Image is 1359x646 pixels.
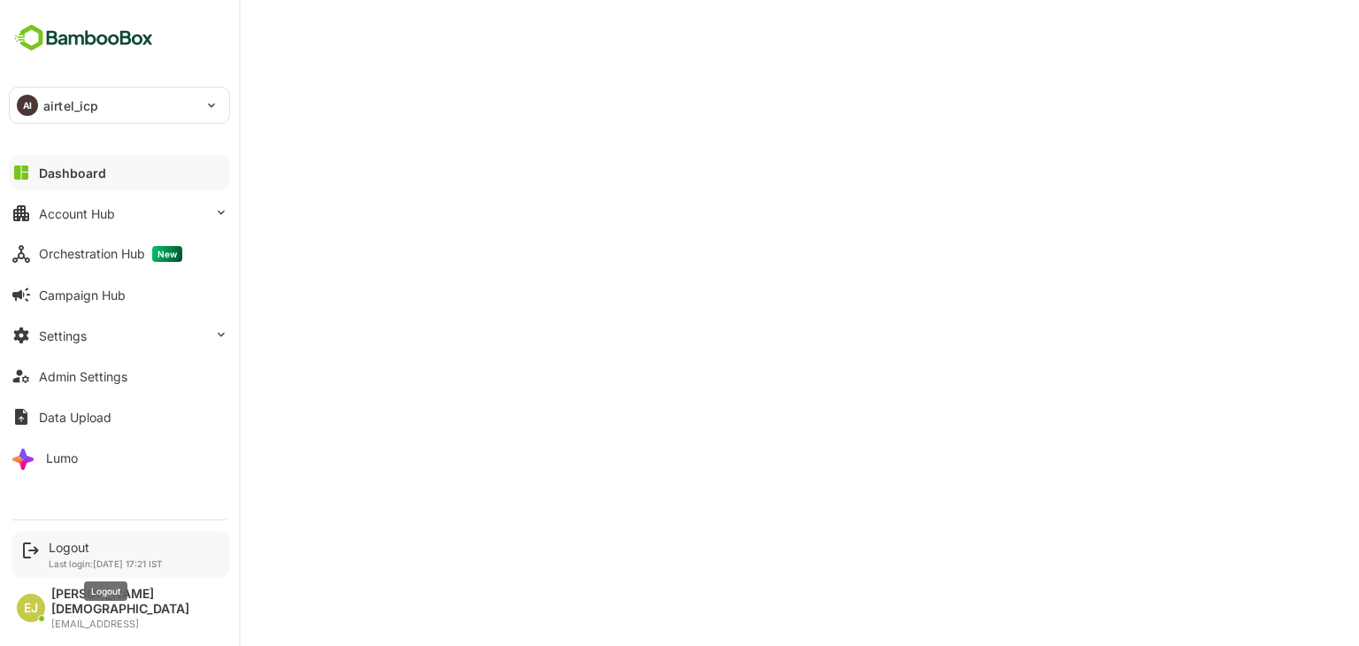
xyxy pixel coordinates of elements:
div: [PERSON_NAME][DEMOGRAPHIC_DATA] [51,587,221,617]
button: Account Hub [9,196,230,231]
div: Lumo [46,450,78,465]
p: airtel_icp [43,96,98,115]
div: EJ [17,594,45,622]
div: AIairtel_icp [10,88,229,123]
button: Orchestration HubNew [9,236,230,272]
div: Orchestration Hub [39,246,182,262]
button: Campaign Hub [9,277,230,312]
div: Settings [39,328,87,343]
img: BambooboxFullLogoMark.5f36c76dfaba33ec1ec1367b70bb1252.svg [9,21,158,55]
div: Account Hub [39,206,115,221]
button: Admin Settings [9,358,230,394]
div: Data Upload [39,410,111,425]
button: Lumo [9,440,230,475]
div: Admin Settings [39,369,127,384]
div: Dashboard [39,165,106,181]
div: AI [17,95,38,116]
button: Settings [9,318,230,353]
div: Campaign Hub [39,288,126,303]
p: Last login: [DATE] 17:21 IST [49,558,163,569]
div: Logout [49,540,163,555]
button: Dashboard [9,155,230,190]
div: [EMAIL_ADDRESS] [51,619,221,630]
span: New [152,246,182,262]
button: Data Upload [9,399,230,435]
